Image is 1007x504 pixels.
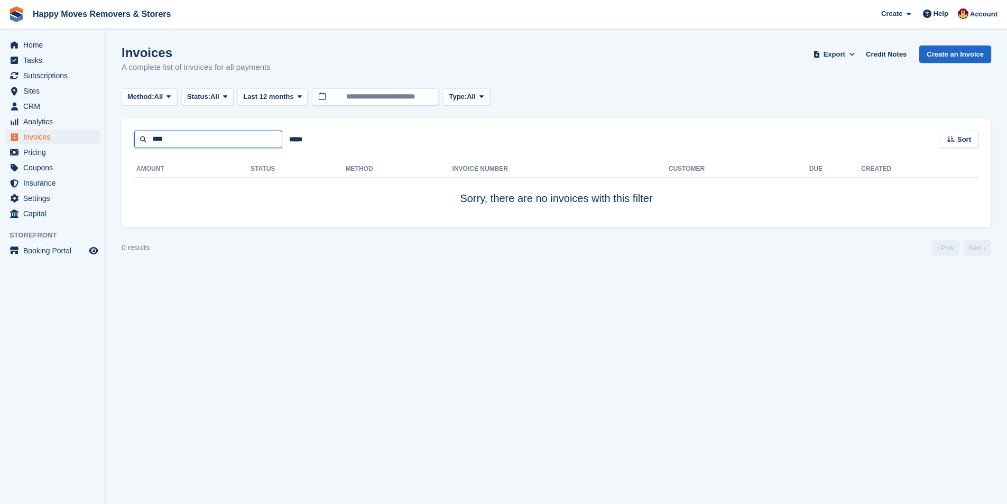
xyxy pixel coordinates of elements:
[87,244,100,257] a: Preview store
[5,38,100,52] a: menu
[452,161,669,178] th: Invoice Number
[809,161,861,178] th: Due
[23,114,87,129] span: Analytics
[811,45,857,63] button: Export
[29,5,175,23] a: Happy Moves Removers & Storers
[243,91,293,102] span: Last 12 months
[23,130,87,144] span: Invoices
[964,240,991,256] a: Next
[5,206,100,221] a: menu
[23,206,87,221] span: Capital
[346,161,452,178] th: Method
[930,240,993,256] nav: Page
[5,160,100,175] a: menu
[23,53,87,68] span: Tasks
[881,8,902,19] span: Create
[5,243,100,258] a: menu
[23,191,87,206] span: Settings
[23,99,87,114] span: CRM
[23,243,87,258] span: Booking Portal
[957,134,971,145] span: Sort
[5,84,100,98] a: menu
[23,38,87,52] span: Home
[127,91,154,102] span: Method:
[23,145,87,160] span: Pricing
[122,88,177,106] button: Method: All
[5,145,100,160] a: menu
[122,61,271,74] p: A complete list of invoices for all payments
[23,84,87,98] span: Sites
[460,193,652,204] span: Sorry, there are no invoices with this filter
[187,91,210,102] span: Status:
[23,176,87,190] span: Insurance
[958,8,968,19] img: Steven Fry
[210,91,219,102] span: All
[669,161,809,178] th: Customer
[970,9,997,20] span: Account
[23,160,87,175] span: Coupons
[862,45,911,63] a: Credit Notes
[10,230,105,241] span: Storefront
[122,45,271,60] h1: Invoices
[919,45,991,63] a: Create an Invoice
[934,8,948,19] span: Help
[237,88,308,106] button: Last 12 months
[181,88,233,106] button: Status: All
[443,88,489,106] button: Type: All
[23,68,87,83] span: Subscriptions
[5,191,100,206] a: menu
[8,6,24,22] img: stora-icon-8386f47178a22dfd0bd8f6a31ec36ba5ce8667c1dd55bd0f319d3a0aa187defe.svg
[449,91,467,102] span: Type:
[5,53,100,68] a: menu
[5,114,100,129] a: menu
[861,161,978,178] th: Created
[5,99,100,114] a: menu
[5,68,100,83] a: menu
[122,242,150,253] div: 0 results
[5,130,100,144] a: menu
[154,91,163,102] span: All
[134,161,251,178] th: Amount
[824,49,845,60] span: Export
[5,176,100,190] a: menu
[932,240,959,256] a: Previous
[467,91,476,102] span: All
[251,161,346,178] th: Status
